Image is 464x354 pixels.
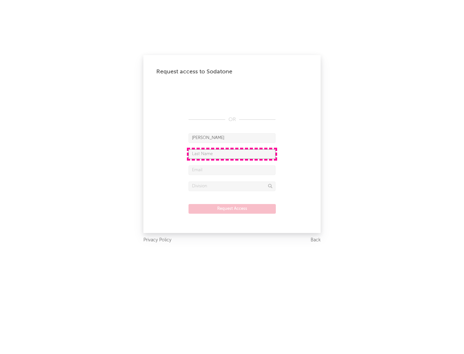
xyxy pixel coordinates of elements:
div: OR [188,116,275,124]
div: Request access to Sodatone [156,68,308,76]
input: Last Name [188,149,275,159]
a: Privacy Policy [143,236,171,244]
button: Request Access [188,204,276,214]
a: Back [311,236,321,244]
input: First Name [188,133,275,143]
input: Division [188,182,275,191]
input: Email [188,165,275,175]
